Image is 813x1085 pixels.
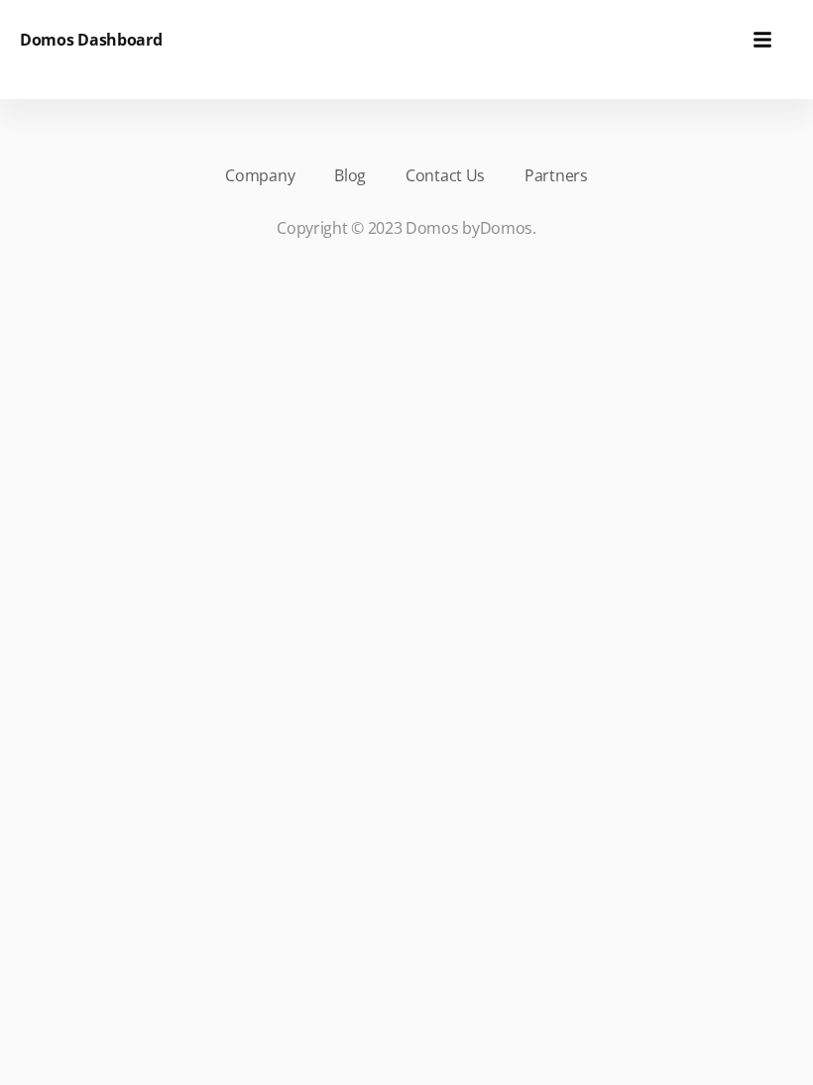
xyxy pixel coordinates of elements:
[406,163,485,187] a: Contact Us
[225,163,294,187] a: Company
[50,216,763,240] p: Copyright © 2023 Domos by .
[20,28,163,52] h6: Domos Dashboard
[334,163,366,187] a: Blog
[480,217,533,239] a: Domos
[524,163,588,187] a: Partners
